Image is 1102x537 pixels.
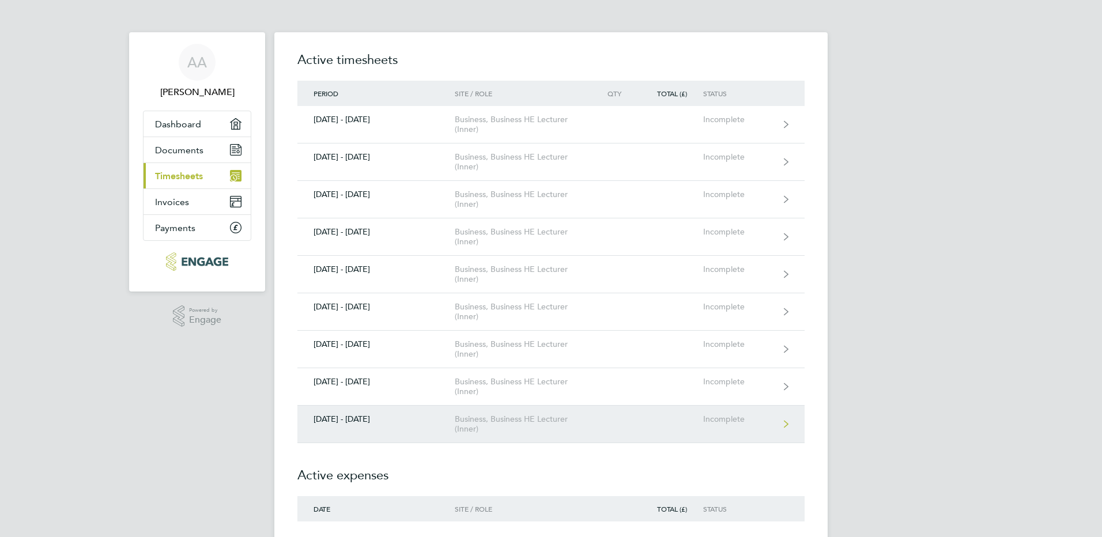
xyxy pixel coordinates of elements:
a: Payments [144,215,251,240]
div: Site / Role [455,505,587,513]
div: Incomplete [703,414,774,424]
div: [DATE] - [DATE] [297,339,455,349]
div: Incomplete [703,115,774,124]
a: [DATE] - [DATE]Business, Business HE Lecturer (Inner)Incomplete [297,143,805,181]
div: Business, Business HE Lecturer (Inner) [455,302,587,322]
div: Incomplete [703,190,774,199]
span: Payments [155,222,195,233]
div: Incomplete [703,227,774,237]
div: Date [297,505,455,513]
div: Business, Business HE Lecturer (Inner) [455,339,587,359]
div: Incomplete [703,302,774,312]
span: AA [187,55,207,70]
img: xede-logo-retina.png [166,252,228,271]
div: [DATE] - [DATE] [297,264,455,274]
div: Business, Business HE Lecturer (Inner) [455,190,587,209]
span: Dashboard [155,119,201,130]
span: Invoices [155,196,189,207]
a: [DATE] - [DATE]Business, Business HE Lecturer (Inner)Incomplete [297,406,805,443]
span: Timesheets [155,171,203,181]
div: Business, Business HE Lecturer (Inner) [455,227,587,247]
nav: Main navigation [129,32,265,292]
a: Dashboard [144,111,251,137]
a: [DATE] - [DATE]Business, Business HE Lecturer (Inner)Incomplete [297,256,805,293]
a: Documents [144,137,251,162]
h2: Active expenses [297,443,805,496]
span: Documents [155,145,203,156]
a: [DATE] - [DATE]Business, Business HE Lecturer (Inner)Incomplete [297,293,805,331]
div: Incomplete [703,339,774,349]
a: AA[PERSON_NAME] [143,44,251,99]
span: Engage [189,315,221,325]
span: Period [314,89,338,98]
div: Incomplete [703,264,774,274]
a: [DATE] - [DATE]Business, Business HE Lecturer (Inner)Incomplete [297,331,805,368]
a: [DATE] - [DATE]Business, Business HE Lecturer (Inner)Incomplete [297,368,805,406]
a: [DATE] - [DATE]Business, Business HE Lecturer (Inner)Incomplete [297,106,805,143]
div: Incomplete [703,377,774,387]
span: Andrew Akinsoji [143,85,251,99]
div: [DATE] - [DATE] [297,227,455,237]
a: Invoices [144,189,251,214]
a: Go to home page [143,252,251,271]
div: [DATE] - [DATE] [297,414,455,424]
div: Site / Role [455,89,587,97]
h2: Active timesheets [297,51,805,81]
span: Powered by [189,305,221,315]
div: [DATE] - [DATE] [297,377,455,387]
div: Qty [587,89,637,97]
a: [DATE] - [DATE]Business, Business HE Lecturer (Inner)Incomplete [297,218,805,256]
div: Business, Business HE Lecturer (Inner) [455,377,587,396]
div: Total (£) [637,505,703,513]
div: [DATE] - [DATE] [297,302,455,312]
div: Business, Business HE Lecturer (Inner) [455,414,587,434]
div: [DATE] - [DATE] [297,152,455,162]
div: Status [703,505,774,513]
div: [DATE] - [DATE] [297,115,455,124]
div: Status [703,89,774,97]
div: Business, Business HE Lecturer (Inner) [455,115,587,134]
div: Incomplete [703,152,774,162]
div: [DATE] - [DATE] [297,190,455,199]
div: Business, Business HE Lecturer (Inner) [455,264,587,284]
div: Total (£) [637,89,703,97]
a: Timesheets [144,163,251,188]
a: [DATE] - [DATE]Business, Business HE Lecturer (Inner)Incomplete [297,181,805,218]
div: Business, Business HE Lecturer (Inner) [455,152,587,172]
a: Powered byEngage [173,305,222,327]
